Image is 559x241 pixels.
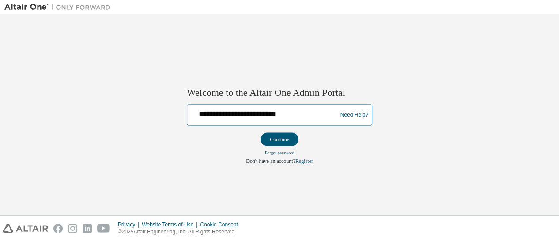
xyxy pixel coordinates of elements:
[200,221,243,228] div: Cookie Consent
[265,151,295,155] a: Forgot password
[97,224,110,233] img: youtube.svg
[187,87,372,99] h2: Welcome to the Altair One Admin Portal
[3,224,48,233] img: altair_logo.svg
[53,224,63,233] img: facebook.svg
[295,158,313,164] a: Register
[4,3,115,11] img: Altair One
[261,133,298,146] button: Continue
[246,158,295,164] span: Don't have an account?
[142,221,200,228] div: Website Terms of Use
[118,228,243,236] p: © 2025 Altair Engineering, Inc. All Rights Reserved.
[83,224,92,233] img: linkedin.svg
[118,221,142,228] div: Privacy
[68,224,77,233] img: instagram.svg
